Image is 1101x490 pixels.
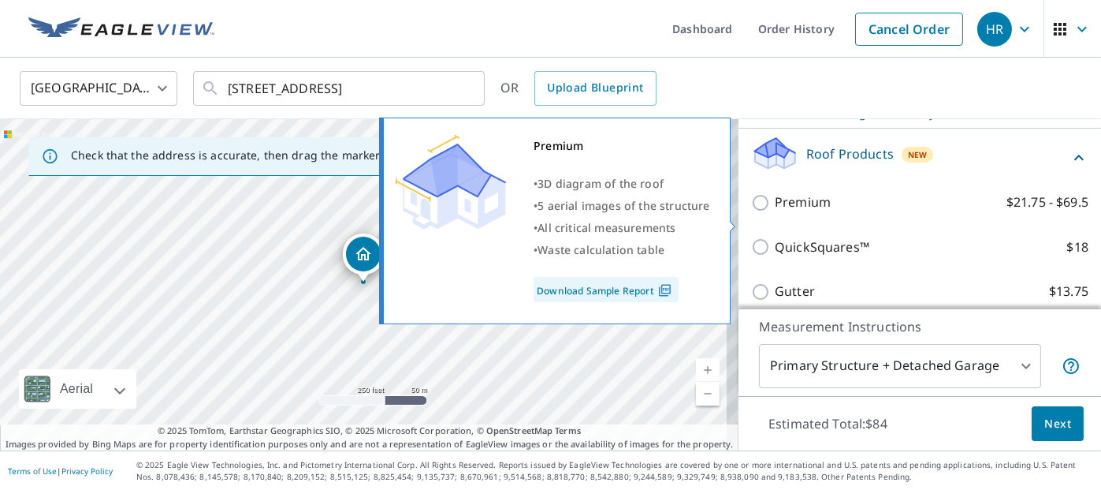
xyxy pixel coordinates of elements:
[61,466,113,477] a: Privacy Policy
[8,466,57,477] a: Terms of Use
[908,148,928,161] span: New
[534,135,710,157] div: Premium
[806,144,894,163] p: Roof Products
[756,406,900,441] p: Estimated Total: $84
[1006,193,1088,212] p: $21.75 - $69.5
[696,358,720,382] a: Current Level 17, Zoom In
[1032,406,1084,442] button: Next
[534,195,710,217] div: •
[534,217,710,239] div: •
[537,220,675,235] span: All critical measurements
[158,425,581,438] span: © 2025 TomTom, Earthstar Geographics SIO, © 2025 Microsoft Corporation, ©
[8,466,113,476] p: |
[654,283,675,297] img: Pdf Icon
[55,369,98,409] div: Aerial
[1044,414,1071,434] span: Next
[855,13,963,46] a: Cancel Order
[343,234,384,282] div: Dropped pin, building 1, Residential property, 11009 Rhodenda Ave Upper Marlboro, MD 20772
[534,277,679,302] a: Download Sample Report
[19,369,136,409] div: Aerial
[1062,357,1081,376] span: Your report will include the primary structure and a detached garage if one exists.
[555,425,581,436] a: Terms
[20,66,177,110] div: [GEOGRAPHIC_DATA]
[1049,282,1088,301] p: $13.75
[396,135,506,230] img: Premium
[534,239,710,261] div: •
[759,317,1081,336] p: Measurement Instructions
[775,282,815,301] p: Gutter
[136,459,1093,483] p: © 2025 Eagle View Technologies, Inc. and Pictometry International Corp. All Rights Reserved. Repo...
[775,193,831,212] p: Premium
[500,71,657,106] div: OR
[759,344,1041,388] div: Primary Structure + Detached Garage
[537,198,709,213] span: 5 aerial images of the structure
[28,17,214,41] img: EV Logo
[537,176,664,191] span: 3D diagram of the roof
[1067,238,1088,257] p: $18
[534,71,656,106] a: Upload Blueprint
[228,66,452,110] input: Search by address or latitude-longitude
[775,238,869,257] p: QuickSquares™
[977,12,1012,47] div: HR
[486,425,552,436] a: OpenStreetMap
[696,382,720,406] a: Current Level 17, Zoom Out
[534,173,710,195] div: •
[71,148,525,163] p: Check that the address is accurate, then drag the marker over the correct structure.
[547,78,643,98] span: Upload Blueprint
[537,242,664,257] span: Waste calculation table
[751,135,1088,180] div: Roof ProductsNew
